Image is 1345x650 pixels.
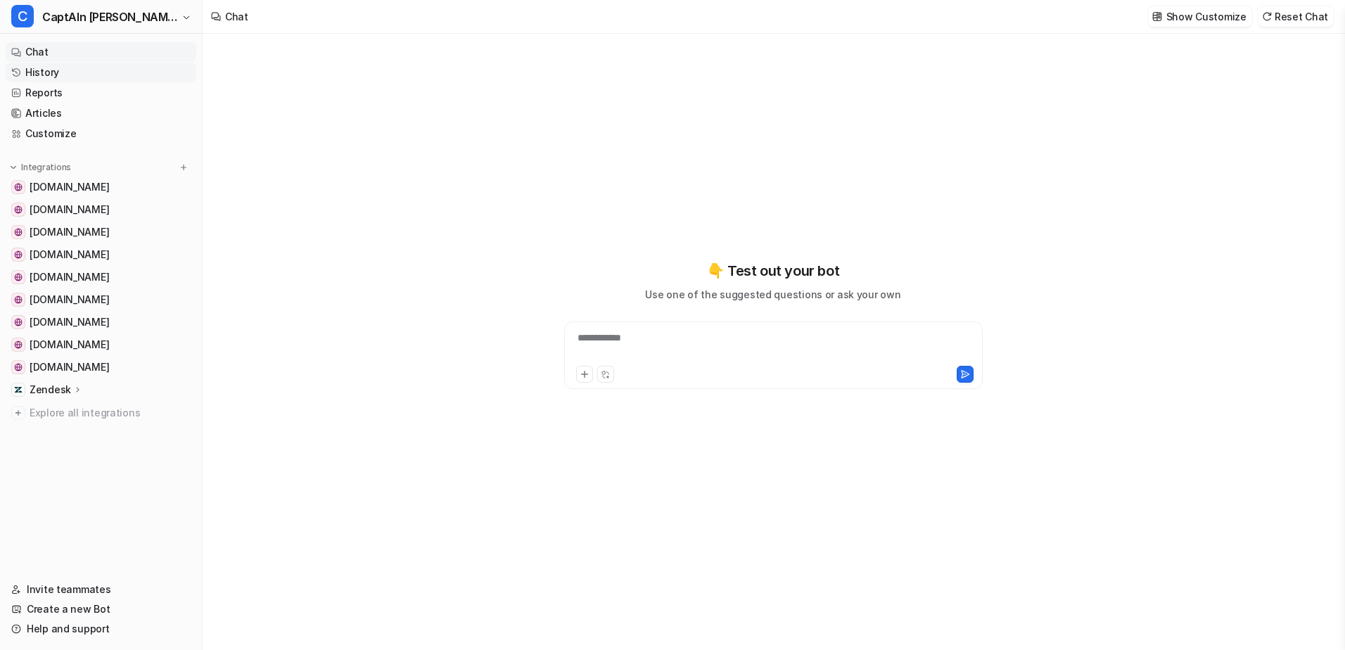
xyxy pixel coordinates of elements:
button: Show Customize [1148,6,1252,27]
img: menu_add.svg [179,162,189,172]
a: www.inselfaehre.de[DOMAIN_NAME] [6,267,196,287]
div: Chat [225,9,248,24]
img: www.inselparker.de [14,363,23,371]
span: [DOMAIN_NAME] [30,338,109,352]
img: www.inselbus-norderney.de [14,340,23,349]
img: www.inselfaehre.de [14,273,23,281]
span: [DOMAIN_NAME] [30,270,109,284]
span: [DOMAIN_NAME] [30,360,109,374]
span: [DOMAIN_NAME] [30,248,109,262]
span: [DOMAIN_NAME] [30,203,109,217]
img: reset [1262,11,1272,22]
a: www.inselexpress.de[DOMAIN_NAME] [6,177,196,197]
img: www.inselflieger.de [14,228,23,236]
a: Create a new Bot [6,599,196,619]
span: [DOMAIN_NAME] [30,225,109,239]
img: customize [1152,11,1162,22]
img: www.inselexpress.de [14,183,23,191]
span: [DOMAIN_NAME] [30,293,109,307]
button: Reset Chat [1258,6,1334,27]
img: explore all integrations [11,406,25,420]
a: Articles [6,103,196,123]
a: Customize [6,124,196,144]
img: www.nordsee-bike.de [14,318,23,326]
img: www.inselfracht.de [14,295,23,304]
img: www.frisonaut.de [14,250,23,259]
a: www.inselfracht.de[DOMAIN_NAME] [6,290,196,310]
a: www.inselbus-norderney.de[DOMAIN_NAME] [6,335,196,355]
img: expand menu [8,162,18,172]
a: www.inselflieger.de[DOMAIN_NAME] [6,222,196,242]
p: Show Customize [1166,9,1247,24]
a: Chat [6,42,196,62]
a: Invite teammates [6,580,196,599]
a: www.inseltouristik.de[DOMAIN_NAME] [6,200,196,219]
img: Zendesk [14,385,23,394]
a: www.frisonaut.de[DOMAIN_NAME] [6,245,196,265]
a: www.inselparker.de[DOMAIN_NAME] [6,357,196,377]
a: Help and support [6,619,196,639]
span: CaptAIn [PERSON_NAME] | Zendesk Tickets [42,7,178,27]
span: [DOMAIN_NAME] [30,315,109,329]
img: www.inseltouristik.de [14,205,23,214]
p: Zendesk [30,383,71,397]
button: Integrations [6,160,75,174]
p: Integrations [21,162,71,173]
p: Use one of the suggested questions or ask your own [645,287,900,302]
span: C [11,5,34,27]
span: Explore all integrations [30,402,191,424]
a: Explore all integrations [6,403,196,423]
p: 👇 Test out your bot [707,260,839,281]
span: [DOMAIN_NAME] [30,180,109,194]
a: History [6,63,196,82]
a: www.nordsee-bike.de[DOMAIN_NAME] [6,312,196,332]
a: Reports [6,83,196,103]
